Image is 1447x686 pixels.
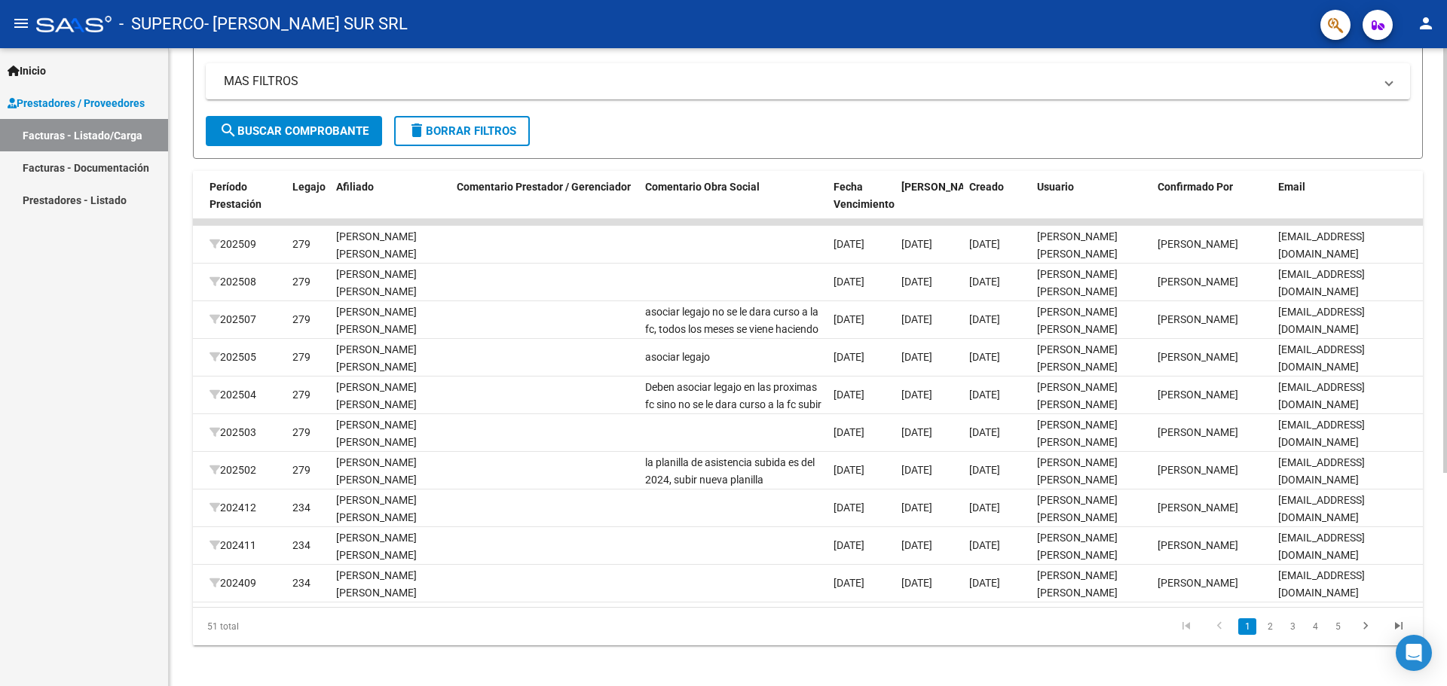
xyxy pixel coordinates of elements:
datatable-header-cell: Creado [963,171,1031,237]
datatable-header-cell: Confirmado Por [1152,171,1272,237]
span: [DATE] [834,351,864,363]
span: Usuario [1037,181,1074,193]
span: [DATE] [969,313,1000,325]
span: [PERSON_NAME] [1158,426,1238,438]
span: 202507 [210,313,256,325]
span: [DATE] [969,464,1000,476]
span: [DATE] [901,577,932,589]
span: 202508 [210,276,256,288]
datatable-header-cell: Comentario Obra Social [639,171,828,237]
span: [DATE] [901,313,932,325]
span: [DATE] [901,238,932,250]
div: Open Intercom Messenger [1396,635,1432,671]
mat-icon: search [219,121,237,139]
span: asociar legajo no se le dara curso a la fc, todos los meses se viene haciendo la misma observacion [645,306,818,352]
span: Borrar Filtros [408,124,516,138]
div: [PERSON_NAME] [PERSON_NAME] 20571110343 [336,379,445,430]
datatable-header-cell: Email [1272,171,1423,237]
span: [EMAIL_ADDRESS][DOMAIN_NAME] [1278,532,1365,561]
span: [PERSON_NAME] [1158,389,1238,401]
span: 202502 [210,464,256,476]
a: 3 [1283,618,1302,635]
span: 202504 [210,389,256,401]
span: asociar legajo [645,351,710,363]
span: 202412 [210,502,256,514]
span: [PERSON_NAME] [PERSON_NAME] [1037,268,1118,297]
span: [DATE] [969,276,1000,288]
span: [DATE] [969,539,1000,551]
span: [DATE] [834,238,864,250]
button: Borrar Filtros [394,116,530,146]
div: 51 total [193,608,436,645]
span: [PERSON_NAME] [PERSON_NAME] [1037,343,1118,373]
li: page 2 [1259,614,1281,639]
span: [DATE] [834,502,864,514]
span: Período Prestación [210,181,262,210]
span: [PERSON_NAME] [1158,539,1238,551]
a: go to previous page [1205,618,1234,635]
span: [DATE] [834,464,864,476]
datatable-header-cell: Fecha Confimado [895,171,963,237]
span: Inicio [8,63,46,79]
span: [EMAIL_ADDRESS][DOMAIN_NAME] [1278,419,1365,448]
a: 2 [1261,618,1279,635]
span: Buscar Comprobante [219,124,369,138]
span: [EMAIL_ADDRESS][DOMAIN_NAME] [1278,381,1365,410]
div: 279 [292,349,311,366]
span: [DATE] [834,276,864,288]
span: [EMAIL_ADDRESS][DOMAIN_NAME] [1278,569,1365,599]
div: [PERSON_NAME] [PERSON_NAME] 20571110343 [336,492,445,543]
span: [DATE] [969,426,1000,438]
span: [EMAIL_ADDRESS][DOMAIN_NAME] [1278,230,1365,260]
span: [DATE] [969,502,1000,514]
span: [PERSON_NAME] [1158,464,1238,476]
span: [PERSON_NAME] [PERSON_NAME] [1037,532,1118,561]
span: 202509 [210,238,256,250]
span: [DATE] [901,351,932,363]
span: [DATE] [969,389,1000,401]
span: [DATE] [969,577,1000,589]
span: [DATE] [901,389,932,401]
span: Comentario Obra Social [645,181,760,193]
span: 202505 [210,351,256,363]
span: [EMAIL_ADDRESS][DOMAIN_NAME] [1278,456,1365,486]
span: [EMAIL_ADDRESS][DOMAIN_NAME] [1278,268,1365,297]
span: [PERSON_NAME] [PERSON_NAME] [1037,494,1118,523]
span: [DATE] [901,502,932,514]
div: 279 [292,236,311,253]
li: page 5 [1326,614,1349,639]
span: [PERSON_NAME] [1158,276,1238,288]
span: [DATE] [901,276,932,288]
datatable-header-cell: Fecha Vencimiento [828,171,895,237]
span: Legajo [292,181,326,193]
span: [DATE] [901,426,932,438]
div: [PERSON_NAME] [PERSON_NAME] 20571110343 [336,567,445,618]
div: 279 [292,311,311,328]
span: Confirmado Por [1158,181,1233,193]
span: [PERSON_NAME] [1158,313,1238,325]
a: go to last page [1384,618,1413,635]
span: la planilla de asistencia subida es del 2024, subir nueva planilla [645,456,815,486]
span: 202409 [210,577,256,589]
datatable-header-cell: Período Prestación [203,171,286,237]
button: Buscar Comprobante [206,116,382,146]
span: [PERSON_NAME] [1158,502,1238,514]
div: 234 [292,575,311,592]
span: Fecha Vencimiento [834,181,895,210]
span: [DATE] [834,577,864,589]
span: 202411 [210,539,256,551]
span: [EMAIL_ADDRESS][DOMAIN_NAME] [1278,494,1365,523]
span: [DATE] [969,351,1000,363]
span: [PERSON_NAME] [1158,238,1238,250]
div: [PERSON_NAME] [PERSON_NAME] 20571110343 [336,529,445,581]
span: Prestadores / Proveedores [8,95,145,111]
datatable-header-cell: Afiliado [330,171,451,237]
span: [EMAIL_ADDRESS][DOMAIN_NAME] [1278,306,1365,335]
datatable-header-cell: Legajo [286,171,330,237]
span: [PERSON_NAME] [PERSON_NAME] [1037,569,1118,599]
span: Deben asociar legajo en las proximas fc sino no se le dara curso a la fc subir la planilla de abr... [645,381,821,444]
span: [DATE] [834,426,864,438]
span: Creado [969,181,1004,193]
div: [PERSON_NAME] [PERSON_NAME] 20571110343 [336,416,445,468]
mat-icon: delete [408,121,426,139]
